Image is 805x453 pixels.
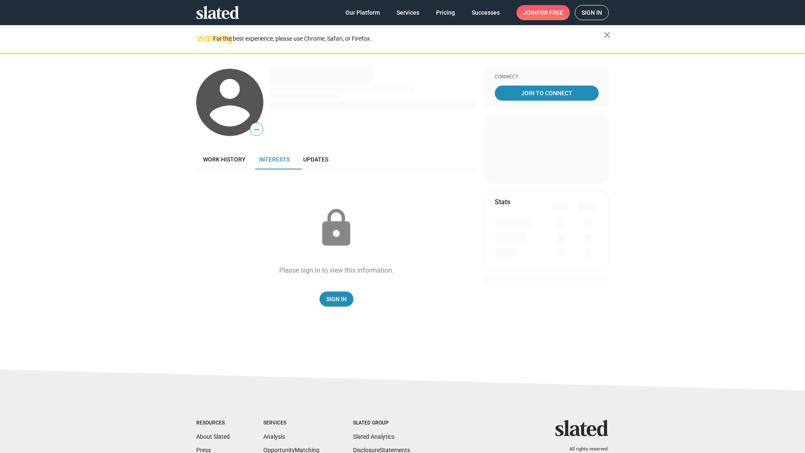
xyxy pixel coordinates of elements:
[582,5,602,20] span: Sign in
[390,5,426,20] a: Services
[602,30,612,40] mat-icon: close
[213,33,604,44] div: For the best experience, please use Chrome, Safari, or Firefox.
[326,292,347,307] span: Sign In
[259,156,290,163] span: Interests
[252,149,296,169] a: Interests
[196,149,252,169] a: Work history
[353,420,410,427] div: Slated Group
[196,433,230,440] a: About Slated
[263,433,285,440] a: Analysis
[339,5,387,20] a: Our Platform
[429,5,462,20] a: Pricing
[436,5,455,20] span: Pricing
[250,124,263,135] span: —
[495,74,599,81] div: Connect
[517,5,570,20] a: Joinfor free
[345,5,380,20] span: Our Platform
[523,5,563,20] span: Join
[472,5,500,20] span: Successes
[397,5,419,20] span: Services
[495,86,599,101] a: Join To Connect
[537,5,563,20] span: for free
[296,149,335,169] a: Updates
[496,86,597,101] span: Join To Connect
[263,420,319,427] div: Services
[315,207,357,249] mat-icon: lock
[319,292,353,307] a: Sign In
[575,5,609,20] a: Sign in
[196,420,230,427] div: Resources
[353,433,395,440] a: Slated Analytics
[203,156,246,163] span: Work history
[495,198,510,206] mat-card-title: Stats
[279,266,394,275] div: Please sign in to view this information.
[303,156,328,163] span: Updates
[465,5,506,20] a: Successes
[197,33,207,43] mat-icon: warning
